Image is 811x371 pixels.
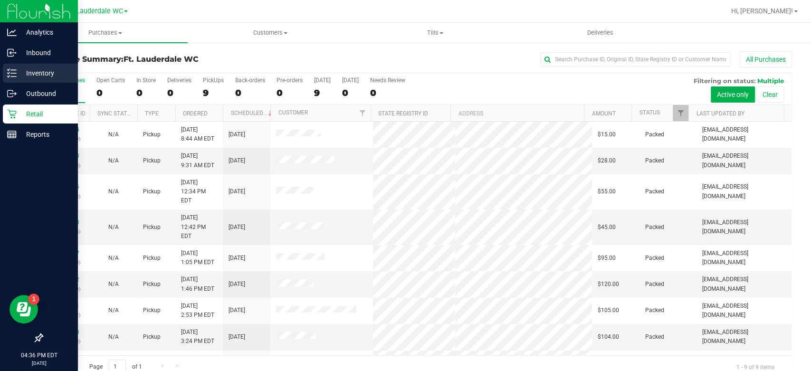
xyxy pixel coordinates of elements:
button: N/A [108,130,119,139]
span: $15.00 [598,130,616,139]
div: 0 [277,87,303,98]
a: Type [145,110,159,117]
a: Amount [592,110,615,117]
span: [DATE] 12:42 PM EDT [181,213,217,241]
span: Ft. Lauderdale WC [66,7,123,15]
button: N/A [108,333,119,342]
span: Pickup [143,306,161,315]
div: 0 [342,87,359,98]
span: Pickup [143,254,161,263]
span: [EMAIL_ADDRESS][DOMAIN_NAME] [702,328,786,346]
span: Not Applicable [108,157,119,164]
span: [EMAIL_ADDRESS][DOMAIN_NAME] [702,182,786,200]
button: N/A [108,187,119,196]
a: Tills [353,23,517,43]
span: [DATE] [229,306,245,315]
span: $28.00 [598,156,616,165]
div: Pre-orders [277,77,303,84]
span: [DATE] 3:24 PM EDT [181,328,214,346]
span: Pickup [143,156,161,165]
p: Inventory [17,67,74,79]
div: 0 [235,87,265,98]
button: N/A [108,156,119,165]
span: Pickup [143,333,161,342]
span: Not Applicable [108,131,119,138]
button: N/A [108,280,119,289]
span: Not Applicable [108,307,119,314]
span: $55.00 [598,187,616,196]
div: [DATE] [342,77,359,84]
span: $105.00 [598,306,619,315]
span: Packed [645,333,664,342]
span: $95.00 [598,254,616,263]
inline-svg: Inbound [7,48,17,57]
span: [DATE] 1:05 PM EDT [181,249,214,267]
div: [DATE] [314,77,331,84]
span: [DATE] [229,187,245,196]
span: [EMAIL_ADDRESS][DOMAIN_NAME] [702,152,786,170]
span: Packed [645,254,664,263]
inline-svg: Retail [7,109,17,119]
div: Deliveries [167,77,191,84]
inline-svg: Inventory [7,68,17,78]
p: 04:36 PM EDT [4,351,74,360]
span: Ft. Lauderdale WC [124,55,199,64]
span: Packed [645,223,664,232]
span: Packed [645,156,664,165]
a: Filter [355,105,371,121]
span: Not Applicable [108,281,119,287]
span: Packed [645,187,664,196]
p: Analytics [17,27,74,38]
a: Ordered [183,110,208,117]
span: [DATE] 9:31 AM EDT [181,152,214,170]
p: Outbound [17,88,74,99]
span: $120.00 [598,280,619,289]
p: Retail [17,108,74,120]
div: 0 [370,87,405,98]
div: 0 [167,87,191,98]
span: Not Applicable [108,188,119,195]
span: Not Applicable [108,333,119,340]
span: Filtering on status: [694,77,755,85]
button: N/A [108,223,119,232]
a: Deliveries [518,23,683,43]
span: [EMAIL_ADDRESS][DOMAIN_NAME] [702,125,786,143]
span: [DATE] [229,130,245,139]
span: [DATE] 1:46 PM EDT [181,275,214,293]
a: Status [639,109,659,116]
span: Pickup [143,280,161,289]
button: Active only [711,86,755,103]
span: $104.00 [598,333,619,342]
a: Sync Status [97,110,134,117]
input: Search Purchase ID, Original ID, State Registry ID or Customer Name... [540,52,730,67]
button: Clear [756,86,784,103]
inline-svg: Analytics [7,28,17,37]
span: [DATE] [229,333,245,342]
span: [EMAIL_ADDRESS][DOMAIN_NAME] [702,218,786,236]
a: Last Updated By [696,110,744,117]
span: Customers [188,29,352,37]
span: [DATE] 8:44 AM EDT [181,125,214,143]
p: Reports [17,129,74,140]
span: Purchases [23,29,188,37]
span: Packed [645,130,664,139]
a: State Registry ID [378,110,428,117]
span: Tills [353,29,517,37]
p: [DATE] [4,360,74,367]
span: [DATE] 2:53 PM EDT [181,302,214,320]
button: N/A [108,306,119,315]
div: 9 [314,87,331,98]
span: Pickup [143,223,161,232]
a: Customer [278,109,307,116]
div: 0 [96,87,125,98]
a: Filter [673,105,688,121]
a: Customers [188,23,353,43]
iframe: Resource center [10,295,38,323]
div: 0 [136,87,156,98]
a: Scheduled [230,110,274,116]
a: Purchases [23,23,188,43]
button: N/A [108,254,119,263]
span: Pickup [143,187,161,196]
div: Needs Review [370,77,405,84]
